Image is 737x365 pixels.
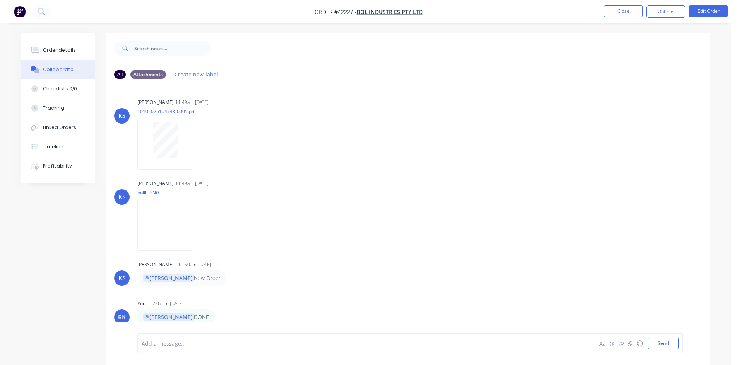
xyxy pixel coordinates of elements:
div: Attachments [130,70,166,79]
div: Order details [43,47,76,54]
div: Collaborate [43,66,74,73]
div: KS [118,111,126,121]
div: Profitability [43,163,72,170]
button: Aa [598,339,607,348]
img: Factory [14,6,26,17]
div: 11:49am [DATE] [175,99,209,106]
input: Search notes... [134,41,211,56]
div: Linked Orders [43,124,76,131]
p: DONE [143,313,209,321]
button: ☺ [635,339,644,348]
div: - 11:50am [DATE] [175,261,211,268]
div: Checklists 0/0 [43,85,77,92]
button: Order details [21,41,95,60]
span: Order #42227 - [315,8,357,15]
div: [PERSON_NAME] [137,180,174,187]
button: @ [607,339,616,348]
div: RK [118,312,126,322]
button: Linked Orders [21,118,95,137]
span: @[PERSON_NAME] [143,274,194,282]
p: New Order [143,274,221,282]
div: KS [118,192,126,202]
span: @[PERSON_NAME] [143,313,194,321]
button: Edit Order [689,5,728,17]
button: Send [648,338,679,349]
div: All [114,70,126,79]
button: Close [604,5,643,17]
div: KS [118,273,126,283]
button: Checklists 0/0 [21,79,95,98]
div: You [137,300,145,307]
div: - 12:07pm [DATE] [147,300,183,307]
div: Timeline [43,143,63,150]
div: Tracking [43,105,64,112]
button: Tracking [21,98,95,118]
p: bolllll.PNG [137,189,201,196]
div: [PERSON_NAME] [137,99,174,106]
button: Timeline [21,137,95,156]
button: Create new label [171,69,222,80]
div: [PERSON_NAME] [137,261,174,268]
a: Bol Industries Pty Ltd [357,8,423,15]
div: 11:49am [DATE] [175,180,209,187]
button: Collaborate [21,60,95,79]
p: 10102025104748-0001.pdf [137,108,201,115]
button: Options [646,5,685,18]
button: Profitability [21,156,95,176]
